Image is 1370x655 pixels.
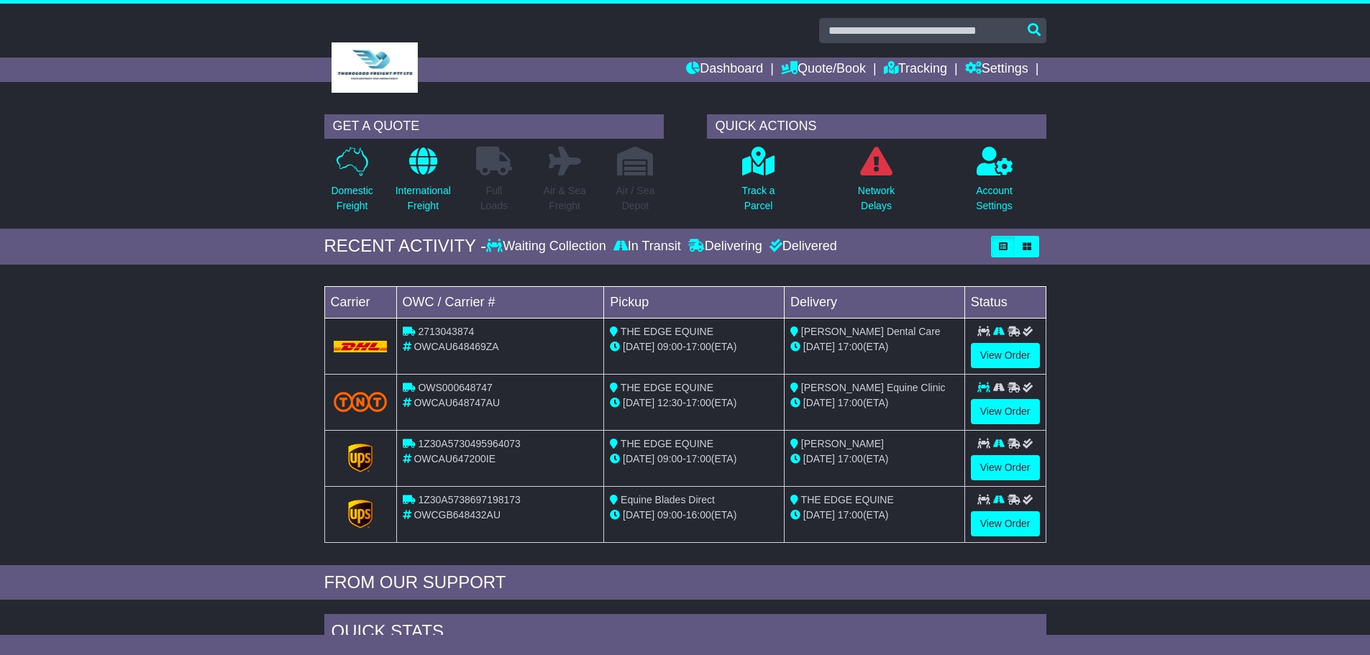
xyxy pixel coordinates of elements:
a: DomesticFreight [330,146,373,221]
div: FROM OUR SUPPORT [324,572,1046,593]
td: Status [964,286,1046,318]
a: Dashboard [686,58,763,82]
span: 2713043874 [418,326,474,337]
p: Air & Sea Freight [544,183,586,214]
span: 17:00 [838,453,863,464]
span: OWS000648747 [418,382,493,393]
span: [DATE] [623,341,654,352]
img: GetCarrierServiceLogo [348,444,373,472]
div: Delivered [766,239,837,255]
span: 17:00 [838,341,863,352]
div: QUICK ACTIONS [707,114,1046,139]
a: View Order [971,399,1040,424]
span: 17:00 [686,397,711,408]
span: 09:00 [657,453,682,464]
span: 17:00 [686,453,711,464]
a: View Order [971,511,1040,536]
div: Quick Stats [324,614,1046,653]
span: 17:00 [838,509,863,521]
p: Domestic Freight [331,183,373,214]
div: GET A QUOTE [324,114,664,139]
span: [DATE] [803,453,835,464]
span: 16:00 [686,509,711,521]
p: Air / Sea Depot [616,183,655,214]
p: Track a Parcel [741,183,775,214]
p: Network Delays [858,183,895,214]
p: Full Loads [476,183,512,214]
span: [PERSON_NAME] [801,438,884,449]
div: Delivering [685,239,766,255]
a: View Order [971,455,1040,480]
a: InternationalFreight [395,146,452,221]
span: [PERSON_NAME] Equine Clinic [801,382,946,393]
a: AccountSettings [975,146,1013,221]
a: Track aParcel [741,146,775,221]
div: RECENT ACTIVITY - [324,236,487,257]
a: View Order [971,343,1040,368]
span: OWCAU648469ZA [414,341,498,352]
a: Tracking [884,58,947,82]
span: [DATE] [623,453,654,464]
span: THE EDGE EQUINE [621,326,713,337]
div: In Transit [610,239,685,255]
div: - (ETA) [610,395,778,411]
span: 17:00 [838,397,863,408]
span: 09:00 [657,509,682,521]
td: OWC / Carrier # [396,286,604,318]
span: Equine Blades Direct [621,494,715,505]
span: THE EDGE EQUINE [621,382,713,393]
span: 09:00 [657,341,682,352]
a: NetworkDelays [857,146,895,221]
div: (ETA) [790,452,959,467]
a: Quote/Book [781,58,866,82]
a: Settings [965,58,1028,82]
span: OWCGB648432AU [414,509,501,521]
span: THE EDGE EQUINE [801,494,894,505]
div: (ETA) [790,508,959,523]
span: [DATE] [623,509,654,521]
img: GetCarrierServiceLogo [348,500,373,528]
span: [PERSON_NAME] Dental Care [801,326,941,337]
div: Waiting Collection [486,239,609,255]
span: 1Z30A5730495964073 [418,438,520,449]
span: [DATE] [803,509,835,521]
td: Delivery [784,286,964,318]
div: - (ETA) [610,508,778,523]
span: [DATE] [623,397,654,408]
p: Account Settings [976,183,1013,214]
div: (ETA) [790,339,959,354]
span: [DATE] [803,397,835,408]
span: OWCAU648747AU [414,397,500,408]
span: OWCAU647200IE [414,453,496,464]
span: THE EDGE EQUINE [621,438,713,449]
div: (ETA) [790,395,959,411]
td: Pickup [604,286,785,318]
p: International Freight [396,183,451,214]
img: TNT_Domestic.png [334,392,388,411]
img: DHL.png [334,341,388,352]
span: 1Z30A5738697198173 [418,494,520,505]
span: 17:00 [686,341,711,352]
div: - (ETA) [610,452,778,467]
span: [DATE] [803,341,835,352]
td: Carrier [324,286,396,318]
div: - (ETA) [610,339,778,354]
span: 12:30 [657,397,682,408]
